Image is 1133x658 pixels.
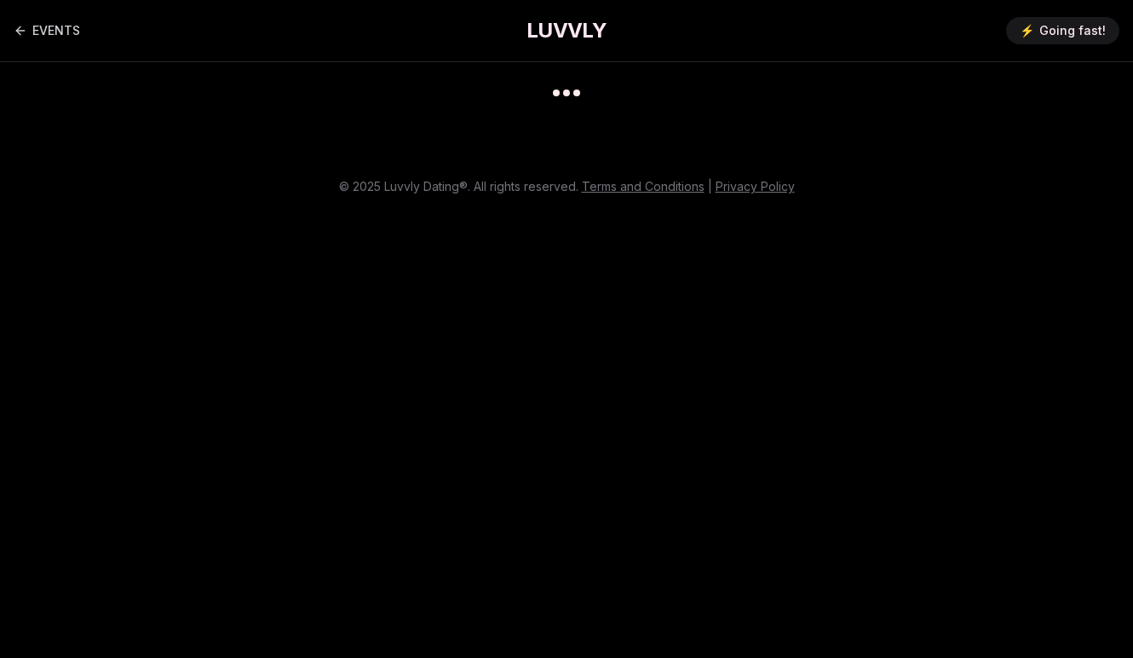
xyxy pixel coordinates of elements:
[708,179,712,193] span: |
[1039,22,1106,39] span: Going fast!
[716,179,795,193] a: Privacy Policy
[526,17,607,44] a: LUVVLY
[14,14,80,48] a: Back to events
[1020,22,1034,39] span: ⚡️
[582,179,705,193] a: Terms and Conditions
